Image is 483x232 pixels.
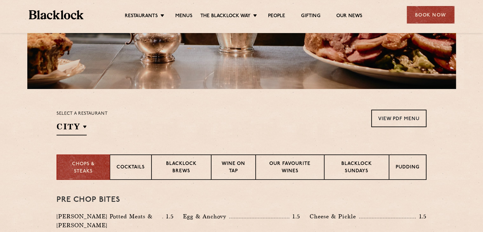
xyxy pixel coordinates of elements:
[175,13,192,20] a: Menus
[57,212,162,230] p: [PERSON_NAME] Potted Meats & [PERSON_NAME]
[57,196,426,204] h3: Pre Chop Bites
[57,121,87,135] h2: City
[117,164,145,172] p: Cocktails
[200,13,251,20] a: The Blacklock Way
[331,160,382,175] p: Blacklock Sundays
[218,160,249,175] p: Wine on Tap
[163,212,174,221] p: 1.5
[183,212,229,221] p: Egg & Anchovy
[371,110,426,127] a: View PDF Menu
[29,10,84,19] img: BL_Textured_Logo-footer-cropped.svg
[262,160,317,175] p: Our favourite wines
[57,110,108,118] p: Select a restaurant
[416,212,426,221] p: 1.5
[396,164,419,172] p: Pudding
[268,13,285,20] a: People
[289,212,300,221] p: 1.5
[158,160,205,175] p: Blacklock Brews
[125,13,158,20] a: Restaurants
[407,6,454,24] div: Book Now
[64,161,103,175] p: Chops & Steaks
[310,212,359,221] p: Cheese & Pickle
[336,13,363,20] a: Our News
[301,13,320,20] a: Gifting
